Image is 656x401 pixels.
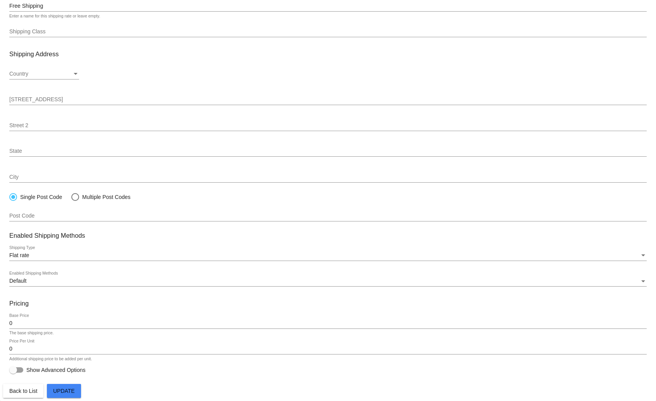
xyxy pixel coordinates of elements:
[9,232,647,239] h3: Enabled Shipping Methods
[47,384,81,398] button: Update
[9,357,92,361] div: Additional shipping price to be added per unit.
[9,148,647,154] input: State
[9,71,28,77] span: Country
[9,123,647,129] input: Street 2
[9,3,647,9] input: Name
[9,388,37,394] span: Back to List
[9,320,647,327] input: Base Price
[9,213,647,219] input: Post Code
[79,194,131,200] div: Multiple Post Codes
[9,97,647,103] input: Street 1
[9,278,647,284] mat-select: Enabled Shipping Methods
[9,252,647,259] mat-select: Shipping Type
[9,50,647,58] h3: Shipping Address
[17,194,62,200] div: Single Post Code
[9,174,647,180] input: City
[26,366,86,374] span: Show Advanced Options
[9,71,79,77] mat-select: Country
[9,252,29,258] span: Flat rate
[3,384,43,398] button: Back to List
[9,14,100,19] div: Enter a name for this shipping rate or leave empty.
[9,346,647,352] input: Price Per Unit
[53,388,75,394] span: Update
[9,278,26,284] span: Default
[9,29,647,35] input: Shipping Class
[9,331,54,335] div: The base shipping price.
[9,300,647,307] h3: Pricing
